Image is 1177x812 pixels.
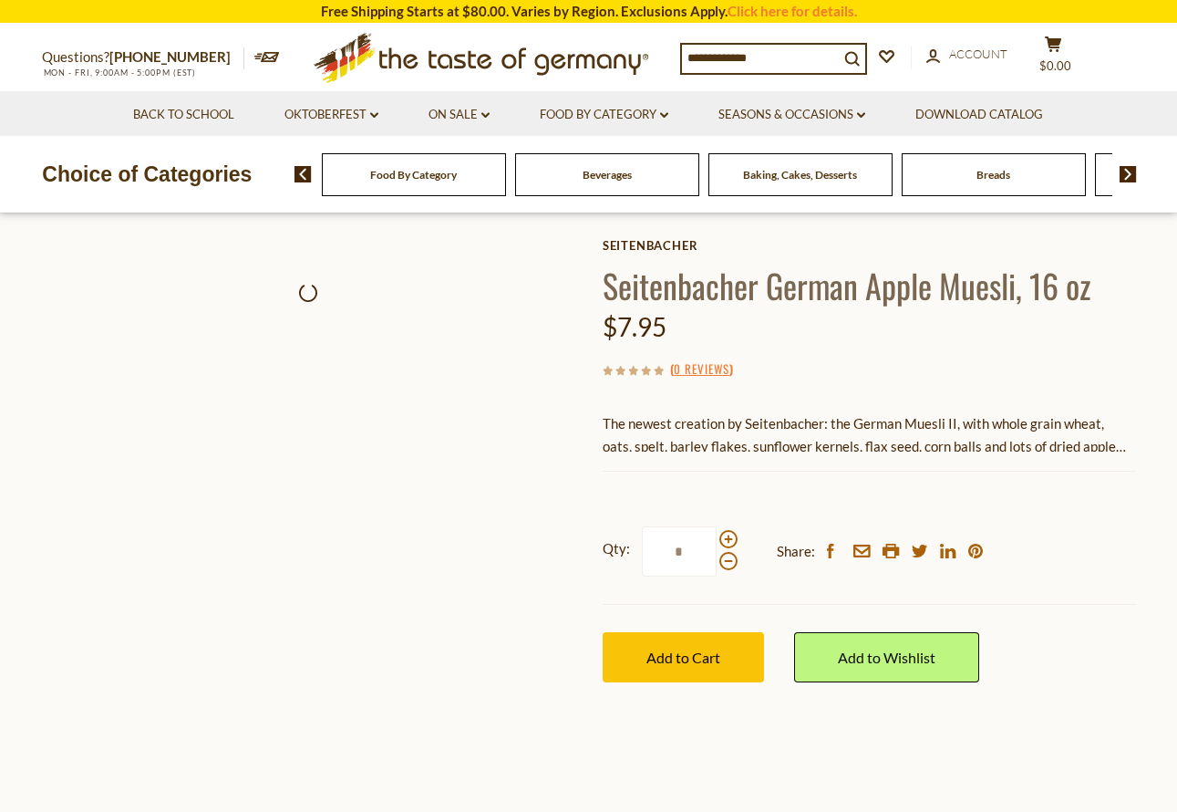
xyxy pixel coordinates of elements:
[674,359,729,380] a: 0 Reviews
[976,168,1010,182] a: Breads
[370,168,457,182] a: Food By Category
[743,168,857,182] a: Baking, Cakes, Desserts
[603,238,1136,253] a: Seitenbacher
[428,105,490,125] a: On Sale
[42,46,244,69] p: Questions?
[133,105,234,125] a: Back to School
[794,632,979,682] a: Add to Wishlist
[1120,166,1137,182] img: next arrow
[915,105,1043,125] a: Download Catalog
[603,265,1136,306] h1: Seitenbacher German Apple Muesli, 16 oz
[1027,36,1081,81] button: $0.00
[284,105,378,125] a: Oktoberfest
[646,649,720,666] span: Add to Cart
[718,105,865,125] a: Seasons & Occasions
[603,412,1136,458] p: The newest creation by Seitenbacher: the German Muesli II, with whole grain wheat, oats, spelt, b...
[603,537,630,560] strong: Qty:
[949,47,1007,61] span: Account
[603,311,666,342] span: $7.95
[603,632,764,682] button: Add to Cart
[777,540,815,563] span: Share:
[670,359,733,378] span: ( )
[1039,58,1071,73] span: $0.00
[540,105,668,125] a: Food By Category
[728,3,857,19] a: Click here for details.
[926,45,1007,65] a: Account
[42,68,197,78] span: MON - FRI, 9:00AM - 5:00PM (EST)
[109,48,231,65] a: [PHONE_NUMBER]
[642,526,717,577] input: Qty:
[294,166,312,182] img: previous arrow
[583,168,632,182] a: Beverages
